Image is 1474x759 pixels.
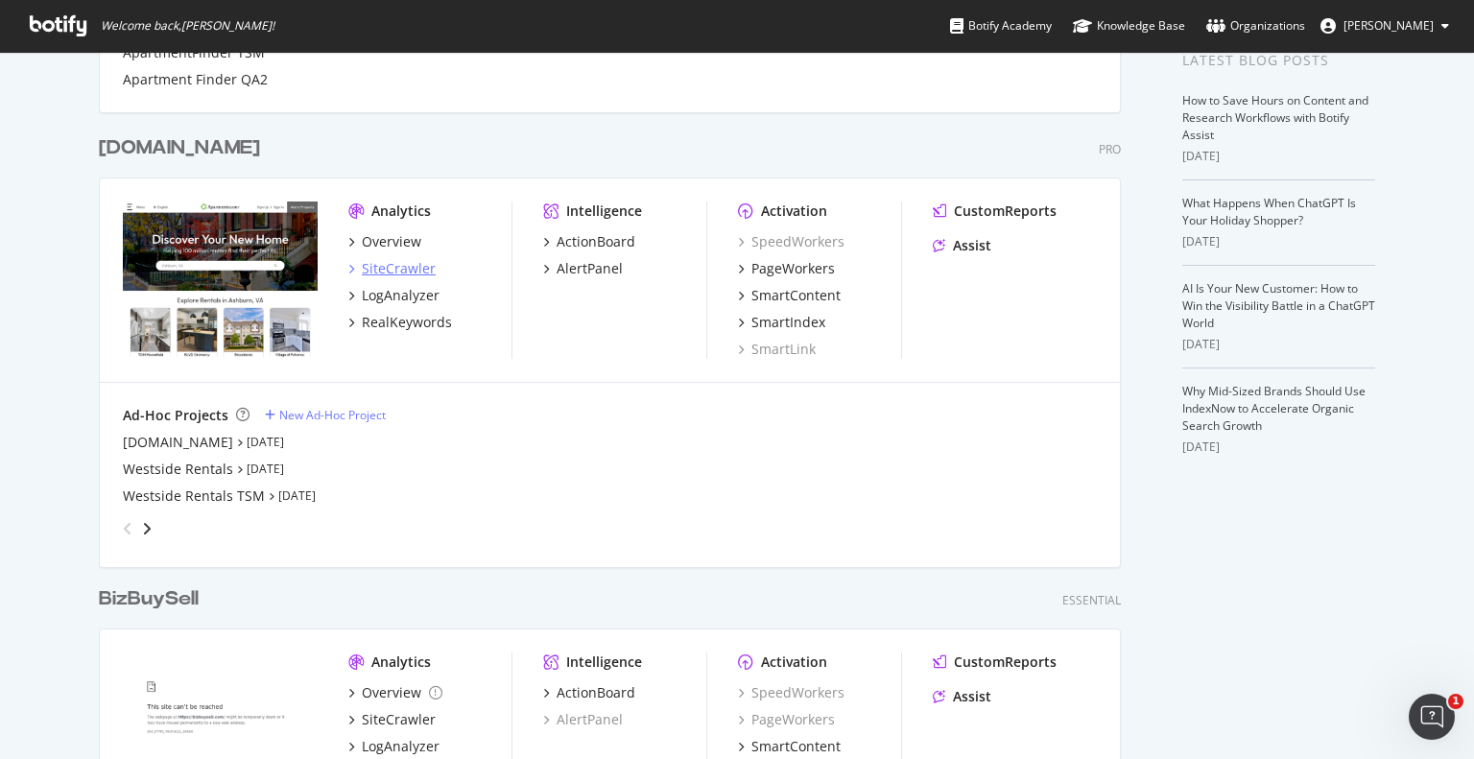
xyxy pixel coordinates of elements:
div: Analytics [371,652,431,672]
div: New Ad-Hoc Project [279,407,386,423]
img: apartments.com [123,202,318,357]
a: SmartLink [738,340,816,359]
div: [DATE] [1182,148,1375,165]
div: Intelligence [566,202,642,221]
div: SmartIndex [751,313,825,332]
div: CustomReports [954,202,1057,221]
a: Assist [933,236,991,255]
div: Analytics [371,202,431,221]
div: Intelligence [566,652,642,672]
div: [DATE] [1182,233,1375,250]
a: What Happens When ChatGPT Is Your Holiday Shopper? [1182,195,1356,228]
div: Latest Blog Posts [1182,50,1375,71]
a: CustomReports [933,652,1057,672]
a: Westside Rentals [123,460,233,479]
a: PageWorkers [738,259,835,278]
div: Organizations [1206,16,1305,36]
a: SmartContent [738,737,841,756]
a: SiteCrawler [348,710,436,729]
a: SpeedWorkers [738,232,844,251]
div: ActionBoard [557,232,635,251]
a: BizBuySell [99,585,206,613]
div: CustomReports [954,652,1057,672]
a: [DOMAIN_NAME] [99,134,268,162]
div: Overview [362,232,421,251]
div: SiteCrawler [362,259,436,278]
div: [DATE] [1182,336,1375,353]
span: Craig Harkins [1343,17,1434,34]
div: Activation [761,202,827,221]
div: angle-left [115,513,140,544]
div: Assist [953,687,991,706]
a: [DOMAIN_NAME] [123,433,233,452]
div: Activation [761,652,827,672]
div: SmartContent [751,737,841,756]
a: Apartment Finder QA2 [123,70,268,89]
a: Why Mid-Sized Brands Should Use IndexNow to Accelerate Organic Search Growth [1182,383,1366,434]
div: ActionBoard [557,683,635,702]
a: [DATE] [247,434,284,450]
a: SiteCrawler [348,259,436,278]
a: ActionBoard [543,232,635,251]
div: RealKeywords [362,313,452,332]
a: SmartContent [738,286,841,305]
div: SiteCrawler [362,710,436,729]
a: [DATE] [278,487,316,504]
a: LogAnalyzer [348,737,440,756]
div: LogAnalyzer [362,286,440,305]
div: Assist [953,236,991,255]
a: New Ad-Hoc Project [265,407,386,423]
div: Knowledge Base [1073,16,1185,36]
a: Overview [348,683,442,702]
div: LogAnalyzer [362,737,440,756]
a: Westside Rentals TSM [123,486,265,506]
button: [PERSON_NAME] [1305,11,1464,41]
a: AlertPanel [543,259,623,278]
span: 1 [1448,694,1463,709]
div: Pro [1099,141,1121,157]
div: [DATE] [1182,439,1375,456]
a: Overview [348,232,421,251]
a: ActionBoard [543,683,635,702]
a: AI Is Your New Customer: How to Win the Visibility Battle in a ChatGPT World [1182,280,1375,331]
a: LogAnalyzer [348,286,440,305]
div: [DOMAIN_NAME] [99,134,260,162]
a: AlertPanel [543,710,623,729]
a: RealKeywords [348,313,452,332]
a: How to Save Hours on Content and Research Workflows with Botify Assist [1182,92,1368,143]
div: angle-right [140,519,154,538]
a: PageWorkers [738,710,835,729]
div: Botify Academy [950,16,1052,36]
div: PageWorkers [751,259,835,278]
div: SmartContent [751,286,841,305]
a: CustomReports [933,202,1057,221]
div: Essential [1062,592,1121,608]
a: [DATE] [247,461,284,477]
div: Ad-Hoc Projects [123,406,228,425]
div: Overview [362,683,421,702]
a: SpeedWorkers [738,683,844,702]
span: Welcome back, [PERSON_NAME] ! [101,18,274,34]
iframe: Intercom live chat [1409,694,1455,740]
a: SmartIndex [738,313,825,332]
div: BizBuySell [99,585,199,613]
div: AlertPanel [557,259,623,278]
a: Assist [933,687,991,706]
